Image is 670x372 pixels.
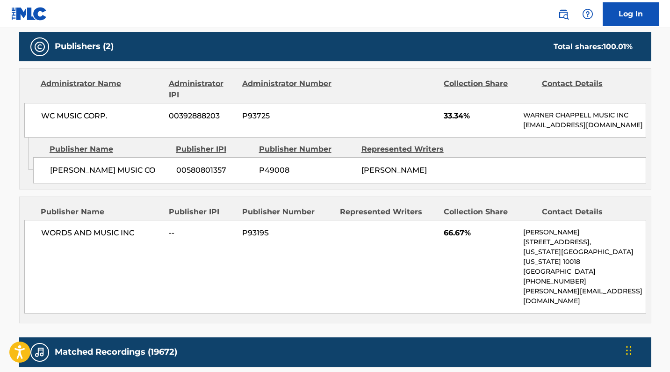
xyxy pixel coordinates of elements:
span: 00392888203 [169,110,235,122]
span: -- [169,227,235,239]
span: 66.67% [444,227,516,239]
span: P9319S [242,227,333,239]
img: help [582,8,593,20]
img: Publishers [34,41,45,52]
span: WC MUSIC CORP. [41,110,162,122]
div: Publisher Name [50,144,169,155]
div: Represented Writers [361,144,457,155]
div: Represented Writers [340,206,437,218]
span: [PERSON_NAME] MUSIC CO [50,165,169,176]
div: Contact Details [542,78,633,101]
p: [PERSON_NAME][EMAIL_ADDRESS][DOMAIN_NAME] [523,286,645,306]
div: Administrator Name [41,78,162,101]
span: WORDS AND MUSIC INC [41,227,162,239]
a: Log In [603,2,659,26]
p: WARNER CHAPPELL MUSIC INC [523,110,645,120]
div: Collection Share [444,206,534,218]
div: Contact Details [542,206,633,218]
span: P49008 [259,165,354,176]
p: [PERSON_NAME] [523,227,645,237]
div: Publisher Number [259,144,354,155]
a: Public Search [554,5,573,23]
img: search [558,8,569,20]
div: Help [578,5,597,23]
img: Matched Recordings [34,347,45,358]
h5: Publishers (2) [55,41,114,52]
div: Publisher Name [41,206,162,218]
p: [EMAIL_ADDRESS][DOMAIN_NAME] [523,120,645,130]
div: Drag [626,336,632,365]
p: [GEOGRAPHIC_DATA] [523,267,645,277]
div: Publisher Number [242,206,333,218]
img: MLC Logo [11,7,47,21]
div: Collection Share [444,78,534,101]
div: Publisher IPI [169,206,235,218]
div: Total shares: [554,41,633,52]
h5: Matched Recordings (19672) [55,347,177,357]
div: Publisher IPI [176,144,252,155]
iframe: Chat Widget [623,327,670,372]
span: 100.01 % [603,42,633,51]
p: [STREET_ADDRESS], [523,237,645,247]
span: 00580801357 [176,165,252,176]
p: [PHONE_NUMBER] [523,277,645,286]
div: Administrator Number [242,78,333,101]
span: 33.34% [444,110,516,122]
span: [PERSON_NAME] [361,166,427,175]
div: Administrator IPI [169,78,235,101]
span: P93725 [242,110,333,122]
p: [US_STATE][GEOGRAPHIC_DATA][US_STATE] 10018 [523,247,645,267]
